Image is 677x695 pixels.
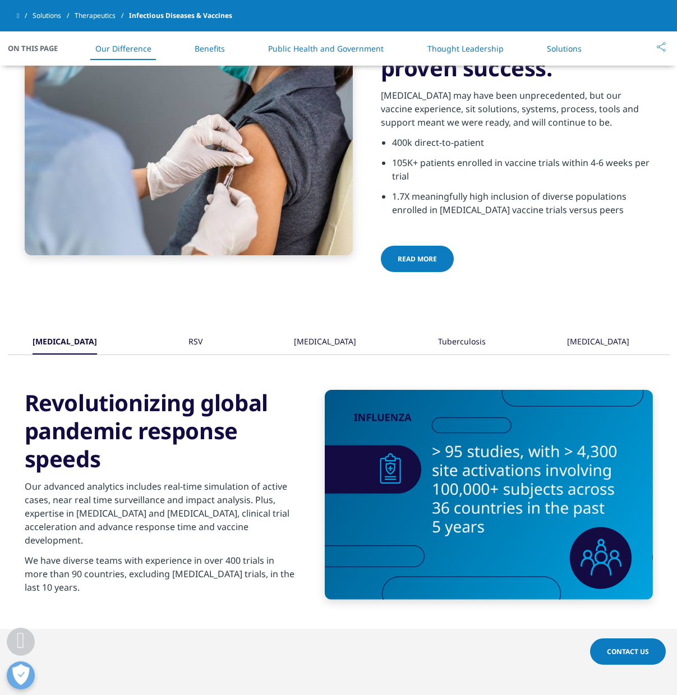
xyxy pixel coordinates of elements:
[195,43,225,54] a: Benefits
[438,330,486,355] div: Tuberculosis
[177,330,212,355] button: RSV
[607,647,649,656] span: Contact Us
[436,330,486,355] button: Tuberculosis
[565,330,629,355] button: [MEDICAL_DATA]
[392,156,653,190] li: 105K+ patients enrolled in vaccine trials within 4-6 weeks per trial
[188,330,202,355] div: RSV
[8,43,70,54] span: On This Page
[294,330,356,355] div: [MEDICAL_DATA]
[427,43,504,54] a: Thought Leadership
[392,136,653,156] li: 400k direct-to-patient
[129,6,232,26] span: Infectious Diseases & Vaccines
[398,254,437,264] span: Read more
[31,330,97,355] button: [MEDICAL_DATA]
[268,43,384,54] a: Public Health and Government
[7,661,35,689] button: Open Preferences
[547,43,582,54] a: Solutions
[381,246,454,272] a: Read more
[392,190,653,223] li: 1.7X meaningfully high inclusion of diverse populations enrolled in [MEDICAL_DATA] vaccine trials...
[381,89,653,136] p: [MEDICAL_DATA] may have been unprecedented, but our vaccine experience, sit solutions, systems, p...
[590,638,666,665] a: Contact Us
[381,26,653,82] h3: Expedited protocols and proven success.
[95,43,151,54] a: Our Difference
[33,330,97,355] div: [MEDICAL_DATA]
[292,330,356,355] button: [MEDICAL_DATA]
[25,554,297,601] p: We have diverse teams with experience in over 400 trials in more than 90 countries, excluding [ME...
[75,6,129,26] a: Therapeutics
[25,480,297,554] p: Our advanced analytics includes real-time simulation of active cases, near real time surveillance...
[33,6,75,26] a: Solutions
[567,330,629,355] div: [MEDICAL_DATA]
[25,389,297,473] h3: Revolutionizing global pandemic response speeds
